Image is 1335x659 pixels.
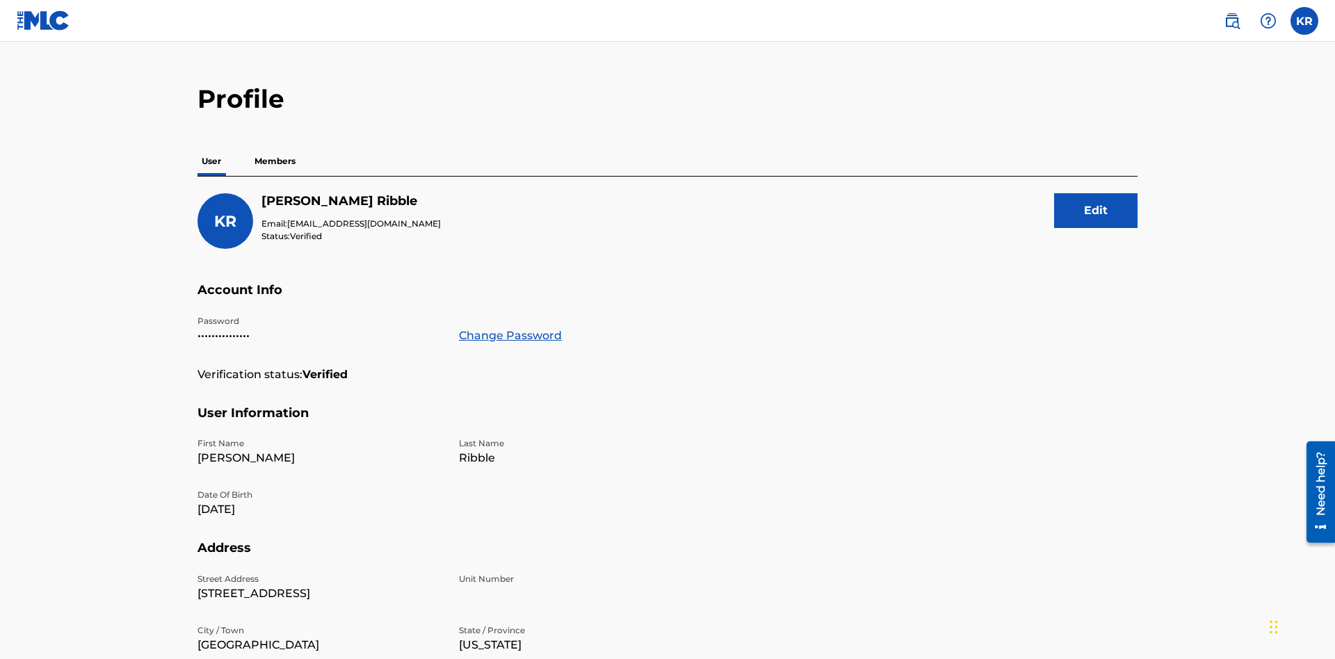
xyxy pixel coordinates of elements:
[197,501,442,518] p: [DATE]
[197,83,1138,115] h2: Profile
[250,147,300,176] p: Members
[197,327,442,344] p: •••••••••••••••
[1270,606,1278,648] div: Drag
[287,218,441,229] span: [EMAIL_ADDRESS][DOMAIN_NAME]
[261,230,441,243] p: Status:
[1296,436,1335,550] iframe: Resource Center
[197,437,442,450] p: First Name
[197,489,442,501] p: Date Of Birth
[1224,13,1240,29] img: search
[197,637,442,653] p: [GEOGRAPHIC_DATA]
[261,193,441,209] h5: Krystal Ribble
[197,540,1138,573] h5: Address
[197,405,1138,438] h5: User Information
[197,282,1138,315] h5: Account Info
[459,637,704,653] p: [US_STATE]
[302,366,348,383] strong: Verified
[459,450,704,466] p: Ribble
[197,624,442,637] p: City / Town
[17,10,70,31] img: MLC Logo
[197,573,442,585] p: Street Address
[197,147,225,176] p: User
[1265,592,1335,659] iframe: Chat Widget
[1254,7,1282,35] div: Help
[459,624,704,637] p: State / Province
[1054,193,1138,228] button: Edit
[214,212,236,231] span: KR
[459,327,562,344] a: Change Password
[197,315,442,327] p: Password
[1218,7,1246,35] a: Public Search
[1290,7,1318,35] div: User Menu
[290,231,322,241] span: Verified
[459,437,704,450] p: Last Name
[459,573,704,585] p: Unit Number
[197,366,302,383] p: Verification status:
[261,218,441,230] p: Email:
[197,450,442,466] p: [PERSON_NAME]
[197,585,442,602] p: [STREET_ADDRESS]
[1260,13,1277,29] img: help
